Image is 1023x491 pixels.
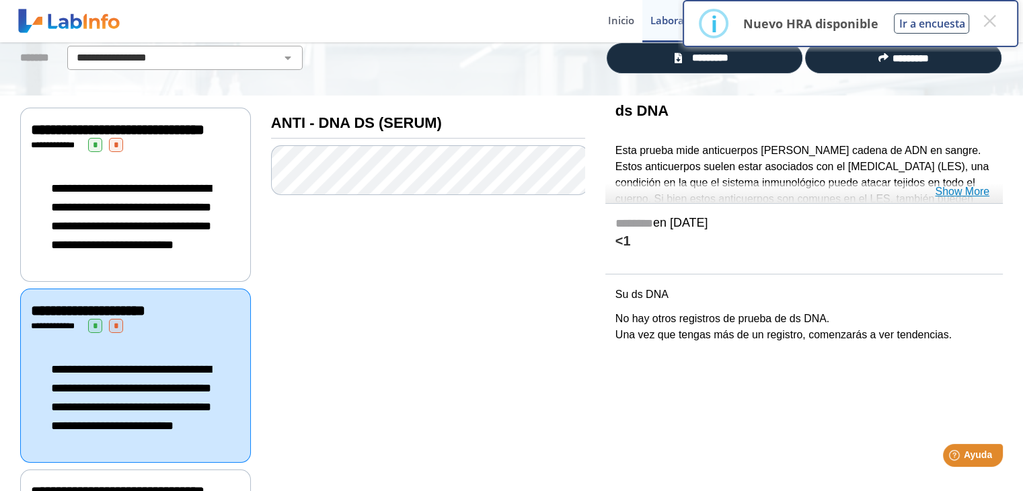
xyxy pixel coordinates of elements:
[743,15,878,32] p: Nuevo HRA disponible
[615,102,669,119] b: ds DNA
[894,13,969,34] button: Ir a encuesta
[615,143,993,239] p: Esta prueba mide anticuerpos [PERSON_NAME] cadena de ADN en sangre. Estos anticuerpos suelen esta...
[271,114,442,131] b: ANTI - DNA DS (SERUM)
[935,184,989,200] a: Show More
[903,439,1008,476] iframe: Help widget launcher
[615,287,993,303] p: Su ds DNA
[615,233,993,250] h4: <1
[615,311,993,343] p: No hay otros registros de prueba de ds DNA. Una vez que tengas más de un registro, comenzarás a v...
[615,216,993,231] h5: en [DATE]
[710,11,717,36] div: i
[977,9,1001,33] button: Close this dialog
